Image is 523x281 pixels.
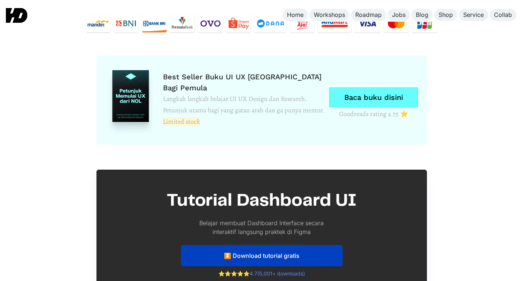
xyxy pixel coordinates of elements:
[314,11,345,19] div: Workshops
[86,14,438,33] img: Metode pembayaran Tutorial Membuat Design System dari NOL - HaloFigma
[218,270,250,277] a: ⭐️⭐️⭐️⭐️⭐️
[494,11,512,19] div: Collab
[351,9,386,21] a: Roadmap
[163,71,325,93] div: Best Seller Buku UI UX [GEOGRAPHIC_DATA] Bagi Pemula
[188,219,335,236] p: Belajar membuat Dashboard Interface secara interaktif langsung praktek di Figma
[181,245,342,266] a: ⏬ Download tutorial gratis
[388,9,410,21] a: Jobs
[257,270,305,277] a: (5,001+ downloads)
[167,188,357,214] h1: Tutorial Dashboard UI
[490,9,516,21] a: Collab
[283,9,308,21] a: Home
[392,11,406,19] div: Jobs
[329,87,418,108] a: Baca buku disini
[459,9,488,21] a: Service
[416,11,428,19] div: Blog
[439,11,453,19] div: Shop
[218,270,305,278] div: 4.7
[355,11,382,19] div: Roadmap
[105,70,156,136] img: Cover of Book "Petunjuk Memulai UX dari NOL" Best UX Book Indonesia
[411,9,433,21] a: Blog
[309,9,349,21] a: Workshops
[163,93,325,127] div: Langkah langkah belajar UI UX Design dan Research. Petunjuk utama bagi yang gatau arah dan ga pun...
[434,9,457,21] a: Shop
[163,117,200,126] span: Limited stock
[329,110,418,118] div: Goodreads rating 4.75 ⭐
[287,11,304,19] div: Home
[463,11,484,19] div: Service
